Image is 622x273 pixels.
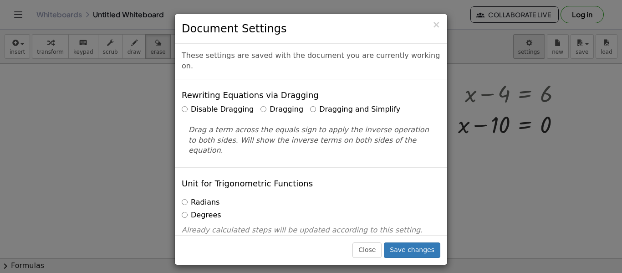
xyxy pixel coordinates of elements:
[352,242,382,258] button: Close
[182,106,188,112] input: Disable Dragging
[432,20,440,30] button: Close
[189,125,433,156] p: Drag a term across the equals sign to apply the inverse operation to both sides. Will show the in...
[182,197,219,208] label: Radians
[260,106,266,112] input: Dragging
[432,19,440,30] span: ×
[182,210,221,221] label: Degrees
[182,104,254,115] label: Disable Dragging
[182,212,188,218] input: Degrees
[182,179,313,188] h4: Unit for Trigonometric Functions
[260,104,303,115] label: Dragging
[182,199,188,205] input: Radians
[310,106,316,112] input: Dragging and Simplify
[182,225,440,236] p: Already calculated steps will be updated according to this setting.
[182,21,440,36] h3: Document Settings
[310,104,400,115] label: Dragging and Simplify
[175,44,447,79] div: These settings are saved with the document you are currently working on.
[182,91,319,100] h4: Rewriting Equations via Dragging
[384,242,440,258] button: Save changes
